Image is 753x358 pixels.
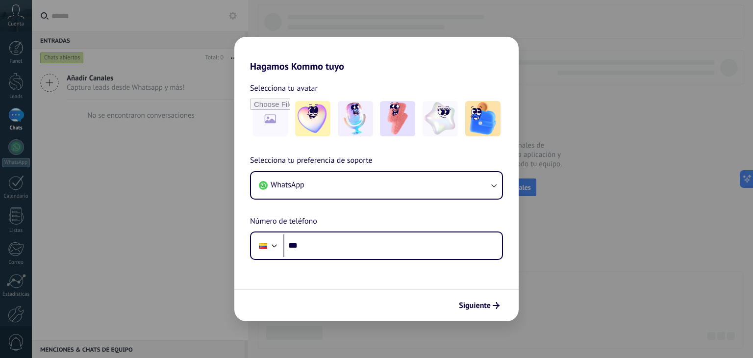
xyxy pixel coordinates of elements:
h2: Hagamos Kommo tuyo [234,37,519,72]
button: Siguiente [454,297,504,314]
span: Selecciona tu avatar [250,82,318,95]
img: -1.jpeg [295,101,330,136]
span: Selecciona tu preferencia de soporte [250,154,373,167]
div: Colombia: + 57 [254,235,273,256]
button: WhatsApp [251,172,502,199]
img: -5.jpeg [465,101,501,136]
img: -4.jpeg [423,101,458,136]
span: Siguiente [459,302,491,309]
img: -3.jpeg [380,101,415,136]
span: Número de teléfono [250,215,317,228]
span: WhatsApp [271,180,304,190]
img: -2.jpeg [338,101,373,136]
